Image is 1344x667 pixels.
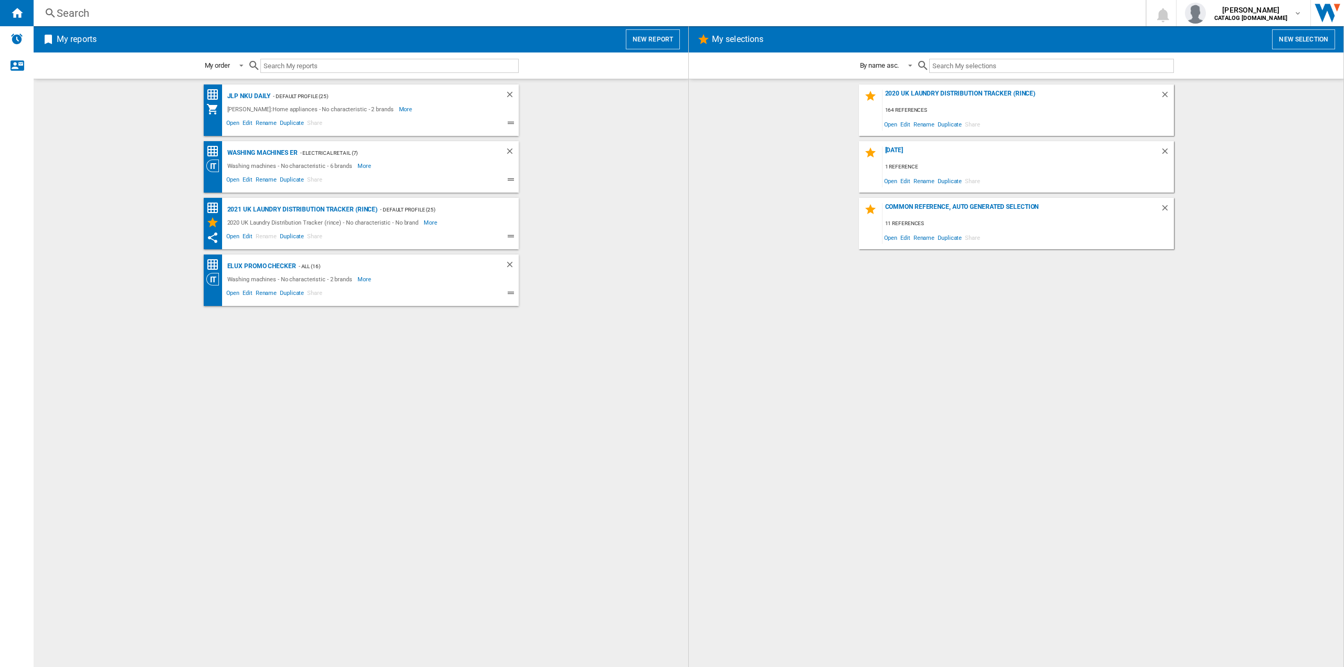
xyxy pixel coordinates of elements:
span: Open [883,117,899,131]
div: Washing machines - No characteristic - 6 brands [225,160,358,172]
span: [PERSON_NAME] [1214,5,1287,15]
div: My order [205,61,230,69]
div: - Electrical Retail (7) [298,146,484,160]
div: Delete [1160,146,1174,161]
input: Search My reports [260,59,519,73]
img: profile.jpg [1185,3,1206,24]
div: Delete [1160,90,1174,104]
span: Share [306,175,324,187]
span: Open [225,288,241,301]
h2: My selections [710,29,765,49]
span: Open [225,175,241,187]
div: - ALL (16) [296,260,484,273]
span: Share [306,288,324,301]
span: Edit [899,230,912,245]
img: alerts-logo.svg [10,33,23,45]
div: 2021 UK Laundry Distribution Tracker (rince) [225,203,378,216]
span: Share [306,231,324,244]
span: Rename [254,288,278,301]
div: Common reference, auto generated selection [883,203,1160,217]
span: More [358,160,373,172]
div: JLP NKU Daily [225,90,271,103]
span: More [358,273,373,285]
span: Duplicate [278,175,306,187]
span: Duplicate [278,288,306,301]
button: New report [626,29,680,49]
div: 11 references [883,217,1174,230]
span: Edit [241,288,254,301]
div: - Default profile (25) [377,203,497,216]
span: Share [963,174,982,188]
div: Price Matrix [206,202,225,215]
div: 2020 UK Laundry Distribution Tracker (rince) [883,90,1160,104]
div: Delete [505,260,519,273]
span: Share [963,230,982,245]
span: Rename [912,117,936,131]
span: More [424,216,439,229]
span: Open [225,118,241,131]
div: 2020 UK Laundry Distribution Tracker (rince) - No characteristic - No brand [225,216,424,229]
div: My Assortment [206,103,225,115]
div: 1 reference [883,161,1174,174]
span: Open [883,230,899,245]
div: - Default profile (25) [270,90,484,103]
div: Washing machines ER [225,146,298,160]
span: Rename [912,174,936,188]
span: Edit [241,231,254,244]
button: New selection [1272,29,1335,49]
span: Edit [899,117,912,131]
span: Duplicate [936,230,963,245]
input: Search My selections [929,59,1173,73]
span: Duplicate [936,117,963,131]
div: Category View [206,160,225,172]
span: Share [963,117,982,131]
span: Duplicate [278,118,306,131]
span: Duplicate [278,231,306,244]
span: Rename [254,175,278,187]
div: My Selections [206,216,225,229]
div: By name asc. [860,61,899,69]
span: Duplicate [936,174,963,188]
div: Delete [505,90,519,103]
span: Rename [254,231,278,244]
div: 164 references [883,104,1174,117]
div: Washing machines - No characteristic - 2 brands [225,273,358,285]
ng-md-icon: This report has been shared with you [206,231,219,244]
div: Category View [206,273,225,285]
span: Rename [912,230,936,245]
div: Price Matrix [206,88,225,101]
div: Elux promo checker [225,260,296,273]
span: Open [225,231,241,244]
span: Open [883,174,899,188]
div: [PERSON_NAME]:Home appliances - No characteristic - 2 brands [225,103,399,115]
div: Delete [505,146,519,160]
div: Price Matrix [206,145,225,158]
h2: My reports [55,29,99,49]
span: Edit [241,175,254,187]
div: Price Matrix [206,258,225,271]
b: CATALOG [DOMAIN_NAME] [1214,15,1287,22]
div: [DATE] [883,146,1160,161]
span: Edit [241,118,254,131]
div: Delete [1160,203,1174,217]
span: Edit [899,174,912,188]
span: Share [306,118,324,131]
span: More [399,103,414,115]
div: Search [57,6,1118,20]
span: Rename [254,118,278,131]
